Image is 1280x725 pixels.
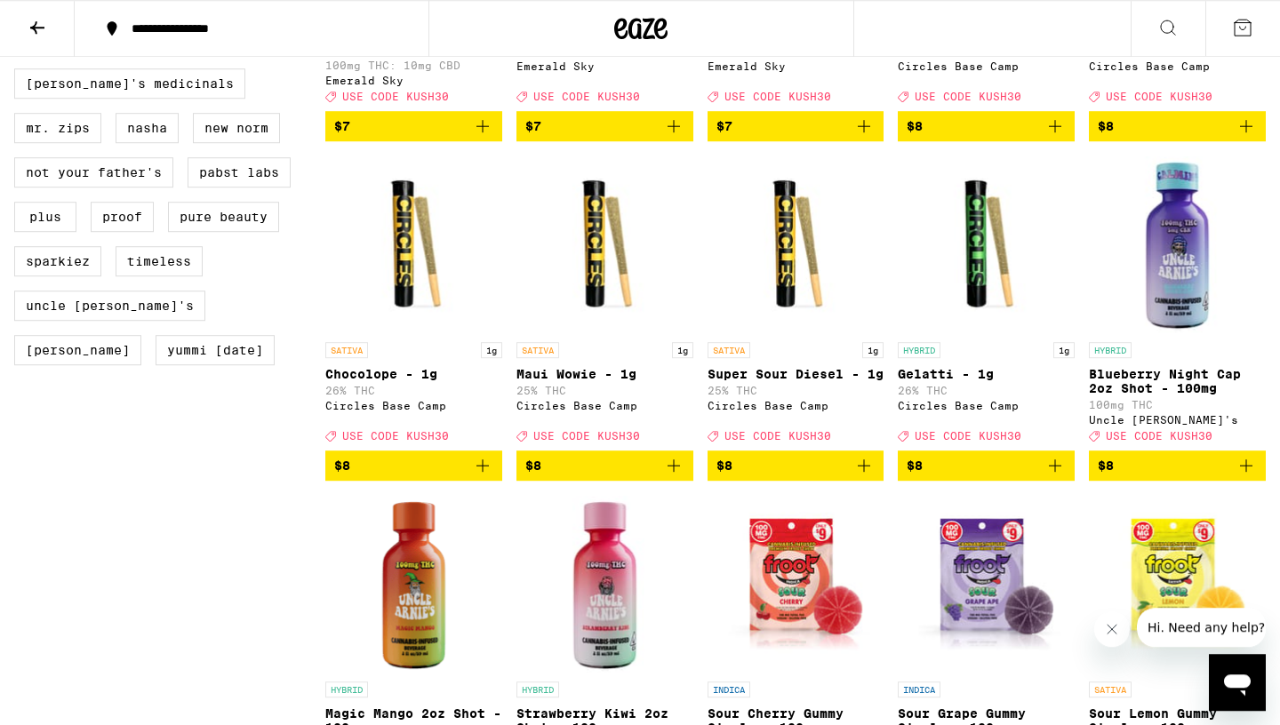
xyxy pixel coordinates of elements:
[1094,611,1130,647] iframe: Close message
[325,400,502,411] div: Circles Base Camp
[325,155,502,450] a: Open page for Chocolope - 1g from Circles Base Camp
[516,342,559,358] p: SATIVA
[14,246,101,276] label: Sparkiez
[325,681,368,697] p: HYBRID
[525,119,541,133] span: $7
[1098,458,1114,473] span: $8
[116,246,203,276] label: Timeless
[516,450,693,481] button: Add to bag
[334,458,350,473] span: $8
[708,155,884,333] img: Circles Base Camp - Super Sour Diesel - 1g
[1089,367,1266,395] p: Blueberry Night Cap 2oz Shot - 100mg
[898,60,1075,72] div: Circles Base Camp
[533,430,640,442] span: USE CODE KUSH30
[1089,414,1266,426] div: Uncle [PERSON_NAME]'s
[1209,654,1266,711] iframe: Button to launch messaging window
[14,113,101,143] label: Mr. Zips
[516,60,693,72] div: Emerald Sky
[1089,60,1266,72] div: Circles Base Camp
[862,342,884,358] p: 1g
[898,385,1075,396] p: 26% THC
[898,681,940,697] p: INDICA
[1089,155,1266,333] img: Uncle Arnie's - Blueberry Night Cap 2oz Shot - 100mg
[708,450,884,481] button: Add to bag
[325,342,368,358] p: SATIVA
[516,681,559,697] p: HYBRID
[1137,608,1266,647] iframe: Message from company
[14,335,141,365] label: [PERSON_NAME]
[325,60,502,71] p: 100mg THC: 10mg CBD
[1089,111,1266,141] button: Add to bag
[325,75,502,86] div: Emerald Sky
[325,367,502,381] p: Chocolope - 1g
[116,113,179,143] label: NASHA
[898,450,1075,481] button: Add to bag
[516,111,693,141] button: Add to bag
[516,155,693,333] img: Circles Base Camp - Maui Wowie - 1g
[325,450,502,481] button: Add to bag
[168,202,279,232] label: Pure Beauty
[1098,119,1114,133] span: $8
[516,155,693,450] a: Open page for Maui Wowie - 1g from Circles Base Camp
[672,342,693,358] p: 1g
[898,342,940,358] p: HYBRID
[481,342,502,358] p: 1g
[156,335,275,365] label: Yummi [DATE]
[14,157,173,187] label: Not Your Father's
[708,155,884,450] a: Open page for Super Sour Diesel - 1g from Circles Base Camp
[898,111,1075,141] button: Add to bag
[716,458,732,473] span: $8
[708,367,884,381] p: Super Sour Diesel - 1g
[1089,681,1132,697] p: SATIVA
[724,91,831,102] span: USE CODE KUSH30
[708,111,884,141] button: Add to bag
[907,458,923,473] span: $8
[516,385,693,396] p: 25% THC
[708,681,750,697] p: INDICA
[14,291,205,321] label: Uncle [PERSON_NAME]'s
[907,119,923,133] span: $8
[716,119,732,133] span: $7
[14,202,76,232] label: PLUS
[1089,399,1266,410] p: 100mg THC
[708,495,884,673] img: Froot - Sour Cherry Gummy Single - 100mg
[193,113,280,143] label: New Norm
[708,60,884,72] div: Emerald Sky
[708,400,884,411] div: Circles Base Camp
[342,91,449,102] span: USE CODE KUSH30
[915,91,1021,102] span: USE CODE KUSH30
[708,342,750,358] p: SATIVA
[325,495,502,673] img: Uncle Arnie's - Magic Mango 2oz Shot - 100mg
[91,202,154,232] label: Proof
[898,495,1075,673] img: Froot - Sour Grape Gummy Single - 100mg
[525,458,541,473] span: $8
[1089,155,1266,450] a: Open page for Blueberry Night Cap 2oz Shot - 100mg from Uncle Arnie's
[1106,91,1212,102] span: USE CODE KUSH30
[915,430,1021,442] span: USE CODE KUSH30
[533,91,640,102] span: USE CODE KUSH30
[325,385,502,396] p: 26% THC
[898,155,1075,450] a: Open page for Gelatti - 1g from Circles Base Camp
[325,155,502,333] img: Circles Base Camp - Chocolope - 1g
[1106,430,1212,442] span: USE CODE KUSH30
[342,430,449,442] span: USE CODE KUSH30
[708,385,884,396] p: 25% THC
[1089,450,1266,481] button: Add to bag
[14,68,245,99] label: [PERSON_NAME]'s Medicinals
[516,400,693,411] div: Circles Base Camp
[898,155,1075,333] img: Circles Base Camp - Gelatti - 1g
[1089,495,1266,673] img: Froot - Sour Lemon Gummy Single - 100mg
[516,495,693,673] img: Uncle Arnie's - Strawberry Kiwi 2oz Shot - 100mg
[724,430,831,442] span: USE CODE KUSH30
[334,119,350,133] span: $7
[898,367,1075,381] p: Gelatti - 1g
[1053,342,1075,358] p: 1g
[898,400,1075,411] div: Circles Base Camp
[1089,342,1132,358] p: HYBRID
[325,111,502,141] button: Add to bag
[188,157,291,187] label: Pabst Labs
[516,367,693,381] p: Maui Wowie - 1g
